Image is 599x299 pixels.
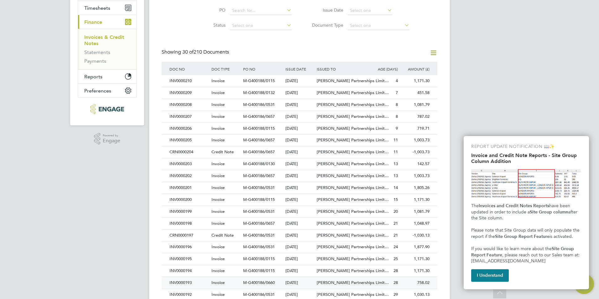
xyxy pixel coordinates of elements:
[211,102,225,107] span: Invoice
[243,137,275,143] span: M-G400186/0657
[471,246,575,258] strong: Site Group Report Feature
[399,265,431,277] div: 1,171.30
[243,197,275,202] span: M-G400188/0115
[284,265,315,277] div: [DATE]
[284,253,315,265] div: [DATE]
[211,256,225,261] span: Invoice
[317,233,389,238] span: [PERSON_NAME] Partnerships Limit…
[479,203,549,208] strong: Invoices and Credit Notes Reports
[90,104,124,114] img: peacerecruitment-logo-retina.png
[317,268,389,273] span: [PERSON_NAME] Partnerships Limit…
[393,292,398,297] span: 29
[243,256,275,261] span: M-G400188/0115
[284,134,315,146] div: [DATE]
[84,74,102,80] span: Reports
[243,149,275,155] span: M-G400186/0657
[399,158,431,170] div: 142.57
[396,90,398,95] span: 7
[84,19,102,25] span: Finance
[162,49,230,55] div: Showing
[211,126,225,131] span: Invoice
[471,144,581,150] p: REPORT UPDATE NOTIFICATION 📖✨
[399,253,431,265] div: 1,171.30
[284,277,315,289] div: [DATE]
[399,62,431,76] div: AMOUNT (£)
[168,134,210,146] div: INV0000205
[243,268,275,273] span: M-G400188/0115
[211,209,225,214] span: Invoice
[284,75,315,87] div: [DATE]
[393,173,398,178] span: 13
[471,252,581,264] span: , please reach out to our Sales team at: [EMAIL_ADDRESS][DOMAIN_NAME]
[471,228,581,239] span: Please note that Site Group data will only populate the report if the
[399,111,431,123] div: 787.02
[399,218,431,229] div: 1,048.97
[243,102,275,107] span: M-G400186/0531
[84,5,110,11] span: Timesheets
[317,78,389,83] span: [PERSON_NAME] Partnerships Limit…
[243,221,275,226] span: M-G400186/0657
[84,34,124,46] a: Invoices & Credit Notes
[168,265,210,277] div: INV0000194
[243,78,275,83] span: M-G400188/0115
[317,197,389,202] span: [PERSON_NAME] Partnerships Limit…
[243,90,275,95] span: M-G400188/0132
[168,87,210,99] div: INV0000209
[211,114,225,119] span: Invoice
[168,62,210,76] div: DOC NO
[182,49,229,55] span: 210 Documents
[211,244,225,249] span: Invoice
[168,75,210,87] div: INV0000210
[471,203,571,215] span: have been updated in order to include a
[210,62,242,76] div: DOC TYPE
[348,6,392,15] input: Select one
[348,21,409,30] input: Select one
[317,90,389,95] span: [PERSON_NAME] Partnerships Limit…
[243,292,275,297] span: M-G400186/0531
[399,230,431,241] div: -1,030.13
[211,90,225,95] span: Invoice
[211,173,225,178] span: Invoice
[399,123,431,134] div: 719.71
[168,277,210,289] div: INV0000193
[243,173,275,178] span: M-G400186/0657
[317,185,389,190] span: [PERSON_NAME] Partnerships Limit…
[393,244,398,249] span: 24
[243,233,275,238] span: M-G400186/0531
[284,158,315,170] div: [DATE]
[284,218,315,229] div: [DATE]
[284,206,315,218] div: [DATE]
[103,133,120,138] span: Powered by
[211,268,225,273] span: Invoice
[471,203,479,208] span: The
[396,78,398,83] span: 4
[396,126,398,131] span: 9
[78,104,137,114] a: Go to home page
[284,123,315,134] div: [DATE]
[168,99,210,111] div: INV0000208
[317,280,389,285] span: [PERSON_NAME] Partnerships Limit…
[168,253,210,265] div: INV0000195
[284,62,315,76] div: ISSUE DATE
[471,269,509,282] button: I Understand
[211,197,225,202] span: Invoice
[182,49,194,55] span: 30 of
[284,111,315,123] div: [DATE]
[317,209,389,214] span: [PERSON_NAME] Partnerships Limit…
[168,170,210,182] div: INV0000202
[393,280,398,285] span: 28
[550,234,573,239] span: is activated.
[284,230,315,241] div: [DATE]
[84,49,110,55] a: Statements
[399,170,431,182] div: 1,003.73
[211,221,225,226] span: Invoice
[168,146,210,158] div: CRN0000204
[368,62,399,76] div: AGE (DAYS)
[168,194,210,206] div: INV0000200
[399,75,431,87] div: 1,171.30
[495,234,550,239] strong: Site Group Report Feature
[243,185,275,190] span: M-G400186/0531
[471,246,552,251] span: If you would like to learn more about the
[211,233,234,238] span: Credit Note
[393,149,398,155] span: 11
